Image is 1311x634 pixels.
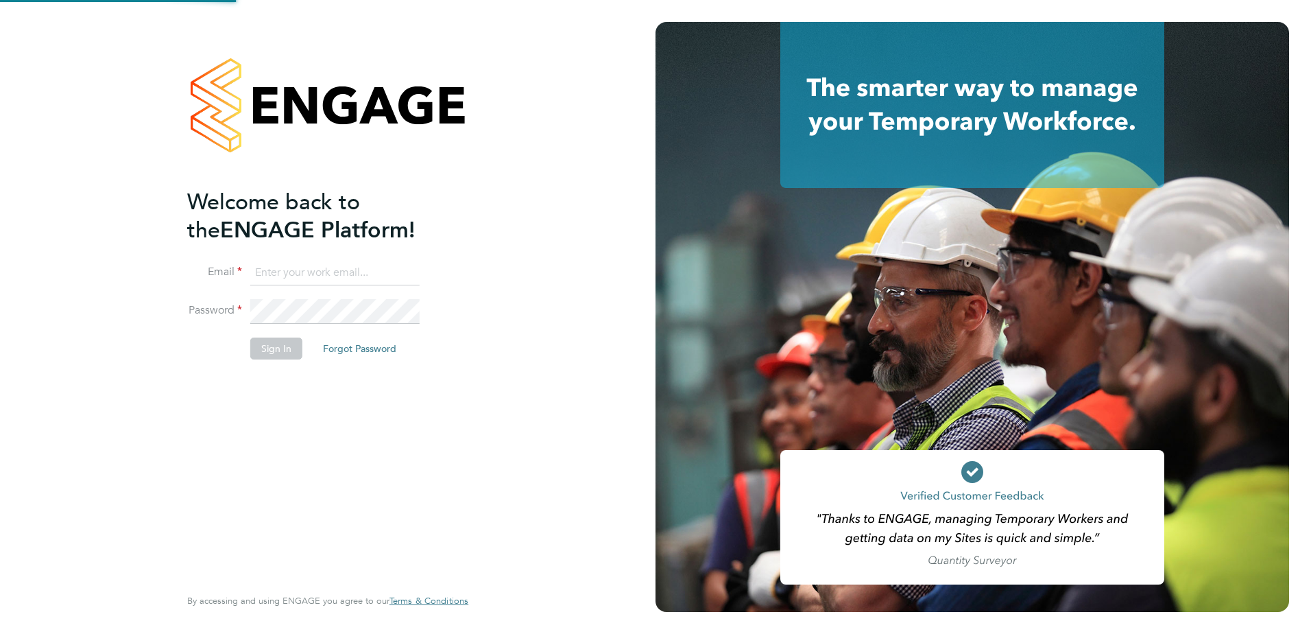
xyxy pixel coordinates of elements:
button: Forgot Password [312,338,407,360]
label: Email [187,265,242,279]
button: Sign In [250,338,302,360]
a: Terms & Conditions [389,596,468,607]
span: By accessing and using ENGAGE you agree to our [187,595,468,607]
label: Password [187,303,242,318]
input: Enter your work email... [250,261,420,285]
span: Welcome back to the [187,189,360,244]
h2: ENGAGE Platform! [187,188,455,244]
